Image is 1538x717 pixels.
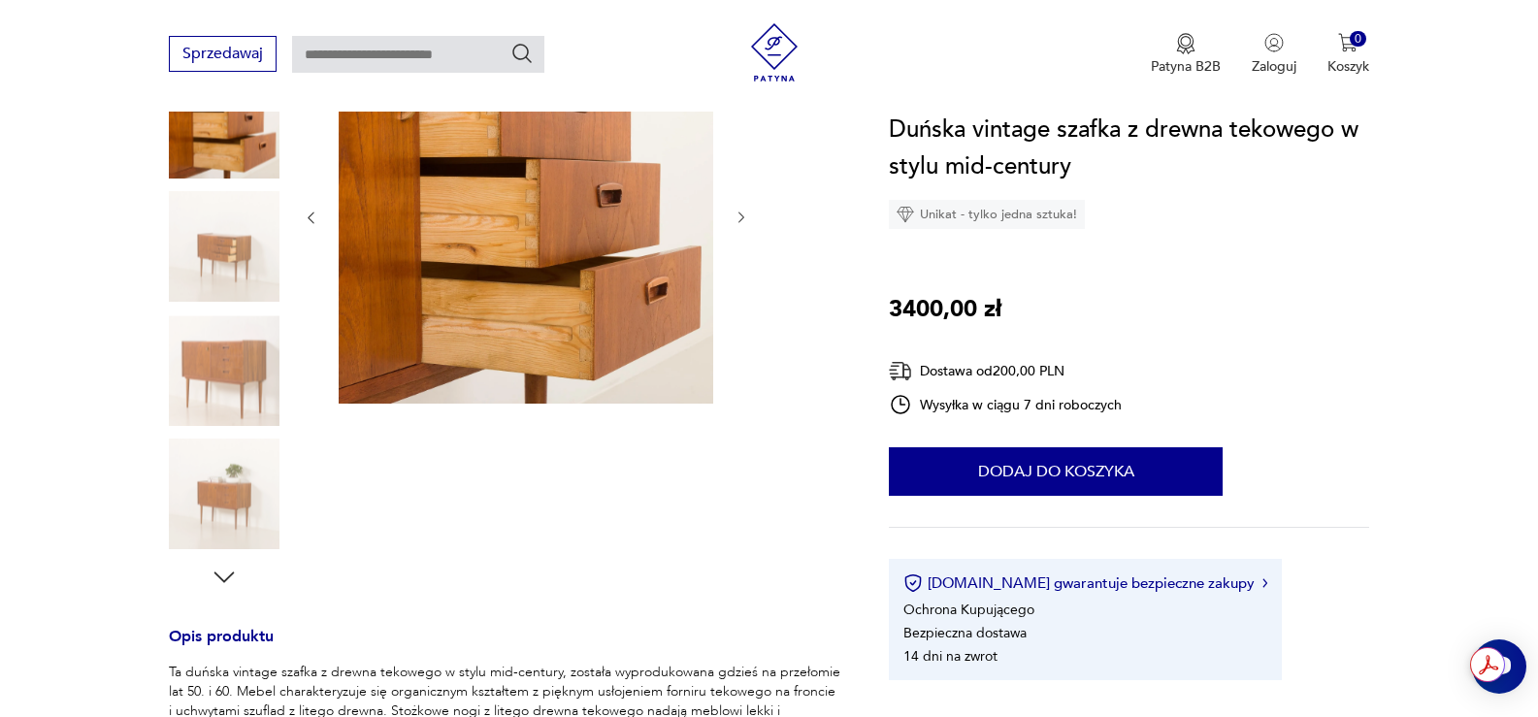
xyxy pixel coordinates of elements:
button: Sprzedawaj [169,36,277,72]
button: 0Koszyk [1327,33,1369,76]
button: Patyna B2B [1151,33,1221,76]
img: Zdjęcie produktu Duńska vintage szafka z drewna tekowego w stylu mid-century [169,440,279,550]
button: Dodaj do koszyka [889,447,1223,496]
p: Patyna B2B [1151,57,1221,76]
img: Zdjęcie produktu Duńska vintage szafka z drewna tekowego w stylu mid-century [169,315,279,426]
button: [DOMAIN_NAME] gwarantuje bezpieczne zakupy [903,573,1267,593]
div: Unikat - tylko jedna sztuka! [889,200,1085,229]
div: Dostawa od 200,00 PLN [889,359,1122,383]
p: 3400,00 zł [889,291,1001,328]
img: Ikona koszyka [1338,33,1358,52]
img: Patyna - sklep z meblami i dekoracjami vintage [745,23,803,81]
div: Wysyłka w ciągu 7 dni roboczych [889,393,1122,416]
h3: Opis produktu [169,631,842,663]
img: Ikonka użytkownika [1264,33,1284,52]
a: Sprzedawaj [169,49,277,62]
p: Koszyk [1327,57,1369,76]
img: Ikona strzałki w prawo [1262,578,1268,588]
img: Zdjęcie produktu Duńska vintage szafka z drewna tekowego w stylu mid-century [169,192,279,303]
a: Ikona medaluPatyna B2B [1151,33,1221,76]
p: Zaloguj [1252,57,1296,76]
iframe: Smartsupp widget button [1472,639,1526,694]
button: Zaloguj [1252,33,1296,76]
li: 14 dni na zwrot [903,647,998,666]
h1: Duńska vintage szafka z drewna tekowego w stylu mid-century [889,112,1369,185]
div: 0 [1350,31,1366,48]
img: Ikona medalu [1176,33,1195,54]
button: Szukaj [510,42,534,65]
img: Zdjęcie produktu Duńska vintage szafka z drewna tekowego w stylu mid-century [339,29,713,404]
li: Bezpieczna dostawa [903,624,1027,642]
img: Ikona dostawy [889,359,912,383]
img: Ikona diamentu [897,206,914,223]
li: Ochrona Kupującego [903,601,1034,619]
img: Zdjęcie produktu Duńska vintage szafka z drewna tekowego w stylu mid-century [169,68,279,179]
img: Ikona certyfikatu [903,573,923,593]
